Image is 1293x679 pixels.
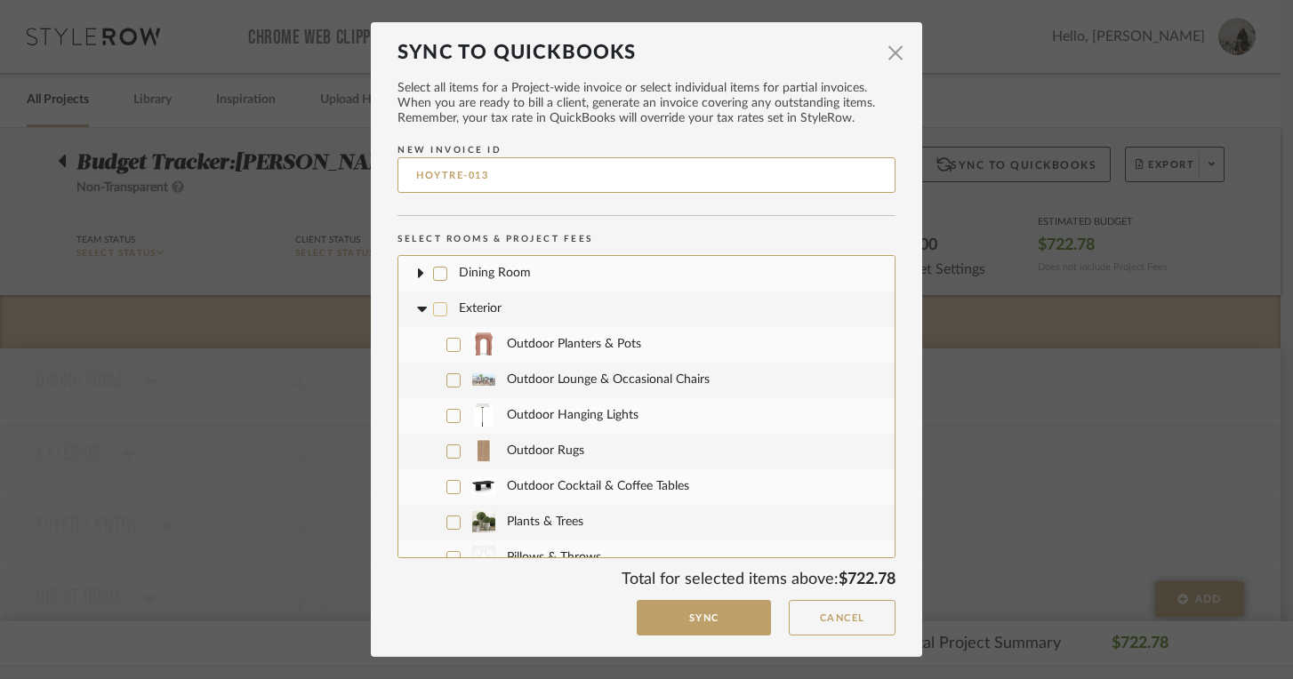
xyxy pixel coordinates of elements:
button: Cancel [789,600,895,636]
span: Exterior [459,302,502,315]
div: Total for selected items above: [622,570,895,591]
span: $722.78 [839,571,895,587]
span: Dining Room [459,267,531,279]
div: Select Rooms & Project Fees [398,233,895,246]
span: Outdoor Lounge & Occasional Chairs [507,363,881,398]
span: Outdoor Cocktail & Coffee Tables [507,469,881,505]
dialog-header: Sync to QuickBooks [398,41,895,64]
button: Close [878,36,913,71]
span: Select all items for a Project-wide invoice or select individual items for partial invoices. When... [398,81,895,126]
span: Pillows & Throws [507,540,881,576]
img: 1dea31df-dede-4782-a413-76889f8d5815_50x50.jpg [472,368,495,391]
img: 8f6bb1cd-7a16-42c1-8146-3f2213251f84_50x50.jpg [472,403,495,427]
span: Outdoor Rugs [507,434,881,469]
span: New Invoice ID [398,146,502,155]
span: × [886,32,906,74]
img: 69506e33-2839-4552-81ee-0653b39e6b81_50x50.jpg [472,332,495,355]
span: Outdoor Hanging Lights [507,398,881,434]
input: New Invoice ID [398,157,895,193]
img: 176ddcd7-4380-4bfd-8e96-2b6d704e2488_50x50.jpg [472,475,495,498]
img: 8cf099a4-89e8-4d5d-88dd-62de26b22c68_50x50.jpg [472,510,495,533]
span: Outdoor Planters & Pots [507,327,881,363]
button: Sync [637,600,771,636]
span: Plants & Trees [507,505,881,540]
img: 09635954-f5a2-4c60-8fd1-94223b65d991_50x50.jpg [472,439,495,462]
